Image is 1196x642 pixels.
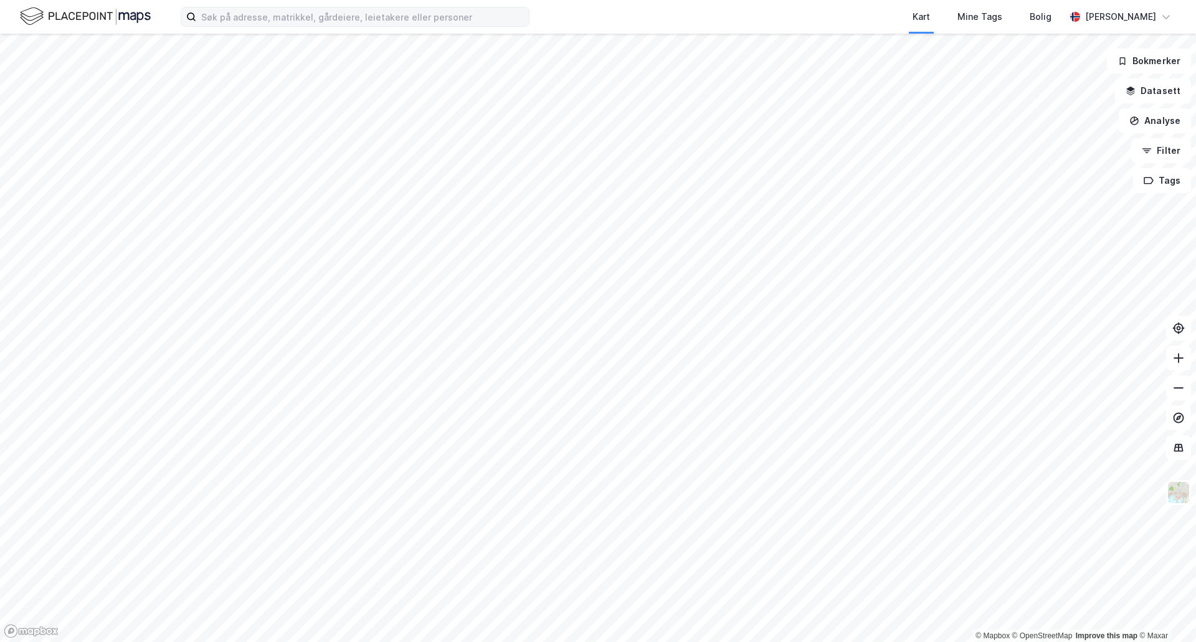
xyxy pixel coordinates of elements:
img: logo.f888ab2527a4732fd821a326f86c7f29.svg [20,6,151,27]
div: Bolig [1030,9,1051,24]
div: Kontrollprogram for chat [1134,582,1196,642]
input: Søk på adresse, matrikkel, gårdeiere, leietakere eller personer [196,7,529,26]
div: [PERSON_NAME] [1085,9,1156,24]
div: Kart [913,9,930,24]
iframe: Chat Widget [1134,582,1196,642]
div: Mine Tags [957,9,1002,24]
